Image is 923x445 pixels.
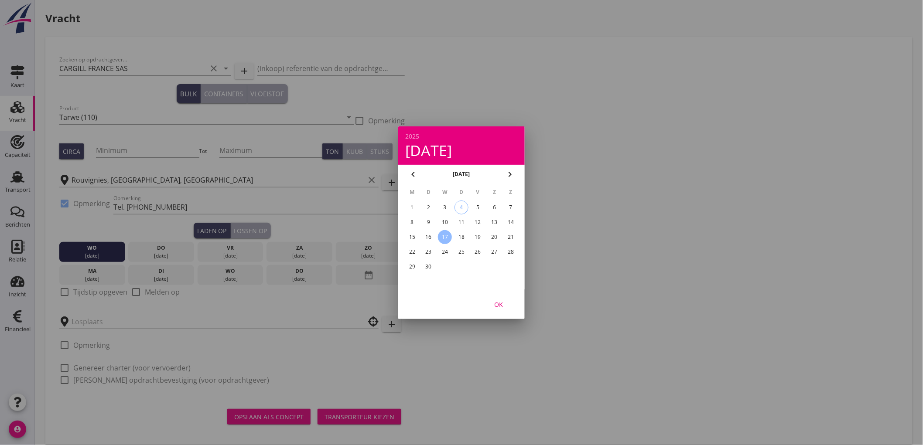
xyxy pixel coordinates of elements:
i: chevron_right [505,169,515,180]
button: 9 [422,215,436,229]
button: 22 [405,245,419,259]
div: OK [486,299,511,309]
button: 10 [438,215,452,229]
button: 15 [405,230,419,244]
th: V [470,185,486,200]
th: D [454,185,469,200]
button: 25 [455,245,468,259]
button: 29 [405,260,419,274]
button: 1 [405,200,419,214]
th: M [404,185,420,200]
button: 18 [455,230,468,244]
button: 8 [405,215,419,229]
button: 3 [438,200,452,214]
button: 16 [422,230,436,244]
button: 12 [471,215,485,229]
th: W [437,185,453,200]
button: 21 [504,230,518,244]
button: OK [479,296,518,312]
button: 13 [487,215,501,229]
th: Z [503,185,519,200]
button: 4 [455,200,468,214]
button: 14 [504,215,518,229]
div: 4 [455,201,468,214]
button: 30 [422,260,436,274]
th: Z [487,185,503,200]
button: 24 [438,245,452,259]
button: 2 [422,200,436,214]
div: 2025 [405,133,518,139]
button: 28 [504,245,518,259]
button: 11 [455,215,468,229]
button: 17 [438,230,452,244]
i: chevron_left [408,169,418,180]
button: 6 [487,200,501,214]
button: 27 [487,245,501,259]
button: 23 [422,245,436,259]
button: 7 [504,200,518,214]
button: 19 [471,230,485,244]
button: 26 [471,245,485,259]
button: 20 [487,230,501,244]
th: D [421,185,437,200]
div: [DATE] [405,143,518,158]
button: [DATE] [451,168,473,181]
button: 5 [471,200,485,214]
